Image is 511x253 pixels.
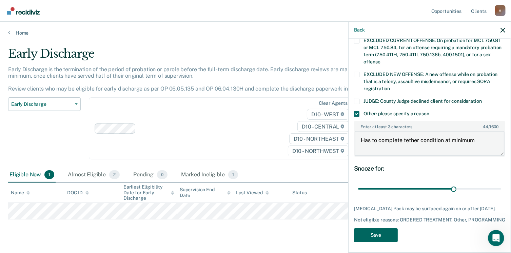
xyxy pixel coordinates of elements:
[8,47,391,66] div: Early Discharge
[44,170,54,179] span: 1
[180,168,239,182] div: Marked Ineligible
[67,190,89,196] div: DOC ID
[495,5,506,16] div: A
[319,100,348,106] div: Clear agents
[354,165,505,172] div: Snooze for:
[363,98,482,104] span: JUDGE: County Judge declined client for consideration
[123,184,174,201] div: Earliest Eligibility Date for Early Discharge
[488,230,504,246] iframe: Intercom live chat
[11,101,72,107] span: Early Discharge
[157,170,168,179] span: 0
[495,5,506,16] button: Profile dropdown button
[354,27,365,33] button: Back
[288,145,349,156] span: D10 - NORTHWEST
[483,124,498,129] span: / 1600
[7,7,40,15] img: Recidiviz
[8,30,503,36] a: Home
[354,206,505,212] div: [MEDICAL_DATA] Pack may be surfaced again on or after [DATE].
[109,170,120,179] span: 2
[307,109,349,120] span: D10 - WEST
[132,168,169,182] div: Pending
[483,124,488,129] span: 44
[289,133,349,144] span: D10 - NORTHEAST
[354,228,398,242] button: Save
[354,217,505,223] div: Not eligible reasons: ORDERED TREATMENT, Other, PROGRAMMING
[66,168,121,182] div: Almost Eligible
[355,122,505,129] label: Enter at least 3 characters
[8,168,56,182] div: Eligible Now
[236,190,269,196] div: Last Viewed
[11,190,30,196] div: Name
[8,66,373,92] p: Early Discharge is the termination of the period of probation or parole before the full-term disc...
[363,111,429,116] span: Other: please specify a reason
[228,170,238,179] span: 1
[292,190,307,196] div: Status
[180,187,231,198] div: Supervision End Date
[363,72,497,91] span: EXCLUDED NEW OFFENSE: A new offense while on probation that is a felony, assaultive misdemeanor, ...
[297,121,349,132] span: D10 - CENTRAL
[355,131,505,156] textarea: Has to complete tether condition at minimum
